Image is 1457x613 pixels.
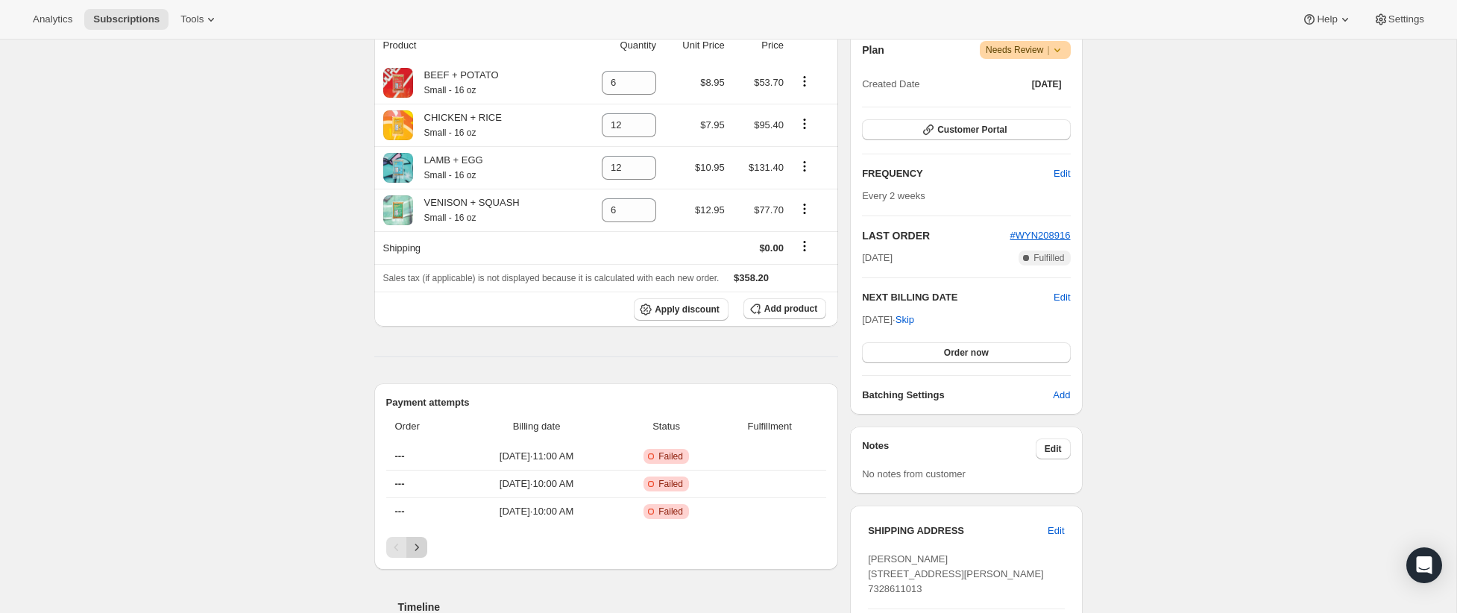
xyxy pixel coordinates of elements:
span: Failed [658,506,683,518]
span: Status [620,419,713,434]
th: Order [386,410,459,443]
small: Small - 16 oz [424,170,476,180]
h2: LAST ORDER [862,228,1010,243]
button: [DATE] [1023,74,1071,95]
span: Needs Review [986,43,1065,57]
button: Order now [862,342,1070,363]
span: $53.70 [754,77,784,88]
button: Skip [887,308,923,332]
small: Small - 16 oz [424,128,476,138]
span: [DATE] · 11:00 AM [462,449,611,464]
span: $0.00 [759,242,784,254]
button: Edit [1036,438,1071,459]
img: product img [383,68,413,98]
button: Add product [743,298,826,319]
span: --- [395,450,405,462]
h2: FREQUENCY [862,166,1054,181]
span: Every 2 weeks [862,190,925,201]
button: Analytics [24,9,81,30]
nav: Pagination [386,537,827,558]
span: Sales tax (if applicable) is not displayed because it is calculated with each new order. [383,273,720,283]
span: Edit [1048,524,1064,538]
span: $358.20 [734,272,769,283]
span: Fulfillment [722,419,817,434]
span: Apply discount [655,304,720,315]
span: Add [1053,388,1070,403]
span: Created Date [862,77,919,92]
a: #WYN208916 [1010,230,1071,241]
th: Shipping [374,231,576,264]
span: $95.40 [754,119,784,131]
span: Order now [944,347,989,359]
button: Edit [1039,519,1073,543]
span: [DATE] [862,251,893,265]
span: Add product [764,303,817,315]
div: VENISON + SQUASH [413,195,520,225]
span: Fulfilled [1033,252,1064,264]
button: Product actions [793,201,816,217]
small: Small - 16 oz [424,85,476,95]
span: Edit [1054,166,1070,181]
h2: Payment attempts [386,395,827,410]
button: Product actions [793,116,816,132]
span: [DATE] · 10:00 AM [462,504,611,519]
span: Help [1317,13,1337,25]
th: Product [374,29,576,62]
th: Unit Price [661,29,729,62]
span: Analytics [33,13,72,25]
span: [DATE] [1032,78,1062,90]
button: Help [1293,9,1361,30]
th: Price [729,29,788,62]
span: Edit [1045,443,1062,455]
button: Tools [171,9,227,30]
button: #WYN208916 [1010,228,1071,243]
button: Shipping actions [793,238,816,254]
span: [DATE] · [862,314,914,325]
small: Small - 16 oz [424,213,476,223]
span: --- [395,506,405,517]
span: --- [395,478,405,489]
button: Subscriptions [84,9,169,30]
span: [DATE] · 10:00 AM [462,477,611,491]
span: $7.95 [700,119,725,131]
h3: Notes [862,438,1036,459]
span: Tools [180,13,204,25]
div: Open Intercom Messenger [1406,547,1442,583]
span: $8.95 [700,77,725,88]
span: Failed [658,450,683,462]
button: Product actions [793,73,816,89]
button: Edit [1054,290,1070,305]
span: [PERSON_NAME] [STREET_ADDRESS][PERSON_NAME] 7328611013 [868,553,1044,594]
img: product img [383,195,413,225]
span: $131.40 [749,162,784,173]
h2: NEXT BILLING DATE [862,290,1054,305]
span: No notes from customer [862,468,966,480]
span: Failed [658,478,683,490]
img: product img [383,153,413,183]
button: Settings [1365,9,1433,30]
h2: Plan [862,43,884,57]
h3: SHIPPING ADDRESS [868,524,1048,538]
h6: Batching Settings [862,388,1053,403]
span: $12.95 [695,204,725,216]
div: LAMB + EGG [413,153,483,183]
span: Skip [896,312,914,327]
div: BEEF + POTATO [413,68,499,98]
button: Next [406,537,427,558]
img: product img [383,110,413,140]
button: Add [1044,383,1079,407]
span: Customer Portal [937,124,1007,136]
button: Apply discount [634,298,728,321]
span: | [1047,44,1049,56]
span: $77.70 [754,204,784,216]
span: Billing date [462,419,611,434]
button: Customer Portal [862,119,1070,140]
span: Settings [1388,13,1424,25]
button: Edit [1045,162,1079,186]
span: $10.95 [695,162,725,173]
th: Quantity [576,29,661,62]
button: Product actions [793,158,816,175]
span: Subscriptions [93,13,160,25]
